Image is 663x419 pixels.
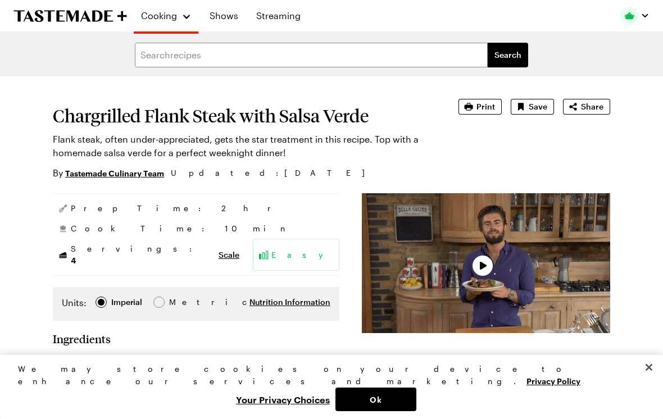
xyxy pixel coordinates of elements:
[111,296,142,308] div: Imperial
[140,4,192,27] button: Cooking
[53,166,164,180] p: By
[219,249,239,261] button: Scale
[563,99,610,115] button: Share
[141,10,177,21] span: Cooking
[53,332,111,345] h2: Ingredients
[53,133,427,160] p: Flank steak, often under-appreciated, gets the star treatment in this recipe. Top with a homemade...
[529,101,547,112] span: Save
[620,7,650,25] button: Profile picture
[458,99,502,115] button: Print
[65,167,164,179] a: Tastemade Culinary Team
[62,296,193,312] div: Imperial Metric
[53,106,427,126] h1: Chargrilled Flank Steak with Salsa Verde
[71,254,76,265] span: 4
[169,296,194,308] span: Metric
[473,256,493,276] button: Play Video
[637,355,661,380] button: Close
[335,388,416,411] button: Ok
[169,296,193,308] div: Metric
[71,243,213,266] span: Servings:
[71,223,289,234] span: Cook Time: 10 min
[476,101,495,112] span: Print
[171,167,376,179] span: Updated : [DATE]
[18,363,635,388] div: We may store cookies on your device to enhance our services and marketing.
[362,193,610,333] video-js: Video Player
[511,99,554,115] button: Save recipe
[249,297,330,308] button: Nutrition Information
[581,101,603,112] span: Share
[526,375,580,386] a: More information about your privacy, opens in a new tab
[488,43,528,67] button: filters
[271,249,334,261] span: Easy
[18,363,635,411] div: Privacy
[494,49,521,61] span: Search
[71,203,281,214] span: Prep Time: 2 hr
[111,296,143,308] span: Imperial
[13,10,127,22] a: To Tastemade Home Page
[620,7,638,25] img: Profile picture
[62,296,87,309] label: Units:
[230,388,335,411] button: Your Privacy Choices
